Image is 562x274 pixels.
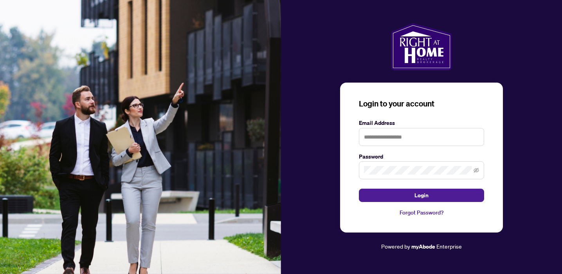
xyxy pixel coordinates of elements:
[474,168,479,173] span: eye-invisible
[411,242,435,251] a: myAbode
[414,189,429,202] span: Login
[381,243,410,250] span: Powered by
[391,23,452,70] img: ma-logo
[359,208,484,217] a: Forgot Password?
[436,243,462,250] span: Enterprise
[359,119,484,127] label: Email Address
[359,152,484,161] label: Password
[359,98,484,109] h3: Login to your account
[359,189,484,202] button: Login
